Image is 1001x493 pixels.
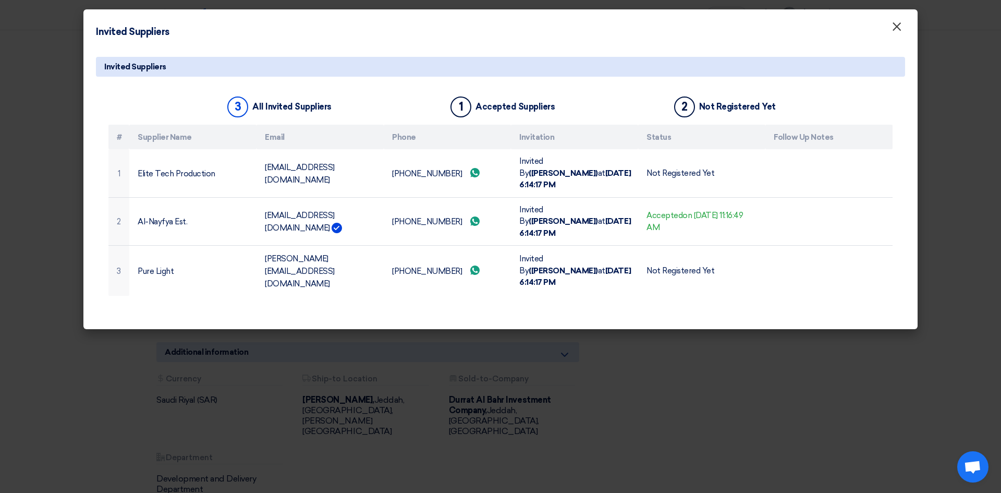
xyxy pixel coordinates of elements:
[957,451,988,483] a: Open chat
[519,254,543,275] font: Invited By
[883,17,910,38] button: Close
[519,133,554,142] font: Invitation
[459,100,463,114] font: 1
[138,133,192,142] font: Supplier Name
[475,102,555,112] font: Accepted Suppliers
[332,223,342,233] img: Verified Account
[265,254,335,288] font: [PERSON_NAME][EMAIL_ADDRESS][DOMAIN_NAME]
[646,211,682,220] font: Accepted
[104,62,166,71] font: Invited Suppliers
[529,169,598,178] font: ([PERSON_NAME])
[138,217,187,226] font: Al-Nayfya Est.
[265,163,335,185] font: [EMAIL_ADDRESS][DOMAIN_NAME]
[598,169,605,178] font: at
[598,266,605,275] font: at
[519,157,543,178] font: Invited By
[392,217,462,226] font: [PHONE_NUMBER]
[392,169,462,178] font: [PHONE_NUMBER]
[646,266,714,275] font: Not Registered Yet
[529,217,598,226] font: ([PERSON_NAME])
[646,169,714,178] font: Not Registered Yet
[699,102,776,112] font: Not Registered Yet
[519,217,631,238] font: [DATE] 6:14:17 PM
[529,266,598,275] font: ([PERSON_NAME])
[118,169,120,178] font: 1
[235,100,241,114] font: 3
[892,19,902,40] font: ×
[519,205,543,226] font: Invited By
[96,26,169,38] font: Invited Suppliers
[646,133,671,142] font: Status
[598,217,605,226] font: at
[774,133,834,142] font: Follow Up Notes
[117,133,122,142] font: #
[392,133,416,142] font: Phone
[117,267,121,276] font: 3
[138,267,174,276] font: Pure Light
[117,217,121,226] font: 2
[646,211,743,232] font: on [DATE] 11:16:49 AM
[265,133,285,142] font: Email
[252,102,332,112] font: All Invited Suppliers
[681,100,688,114] font: 2
[138,169,215,178] font: Elite Tech Production
[392,267,462,276] font: [PHONE_NUMBER]
[265,211,335,233] font: [EMAIL_ADDRESS][DOMAIN_NAME]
